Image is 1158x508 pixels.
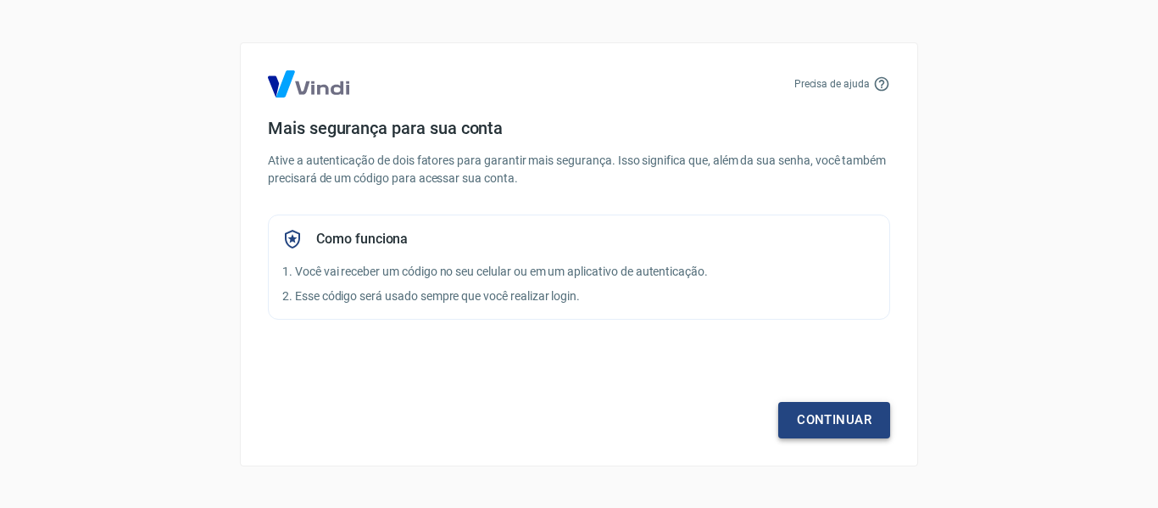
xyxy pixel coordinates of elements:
p: 1. Você vai receber um código no seu celular ou em um aplicativo de autenticação. [282,263,876,281]
h5: Como funciona [316,231,408,248]
p: Ative a autenticação de dois fatores para garantir mais segurança. Isso significa que, além da su... [268,152,890,187]
h4: Mais segurança para sua conta [268,118,890,138]
a: Continuar [778,402,890,438]
img: Logo Vind [268,70,349,98]
p: Precisa de ajuda [794,76,870,92]
p: 2. Esse código será usado sempre que você realizar login. [282,287,876,305]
